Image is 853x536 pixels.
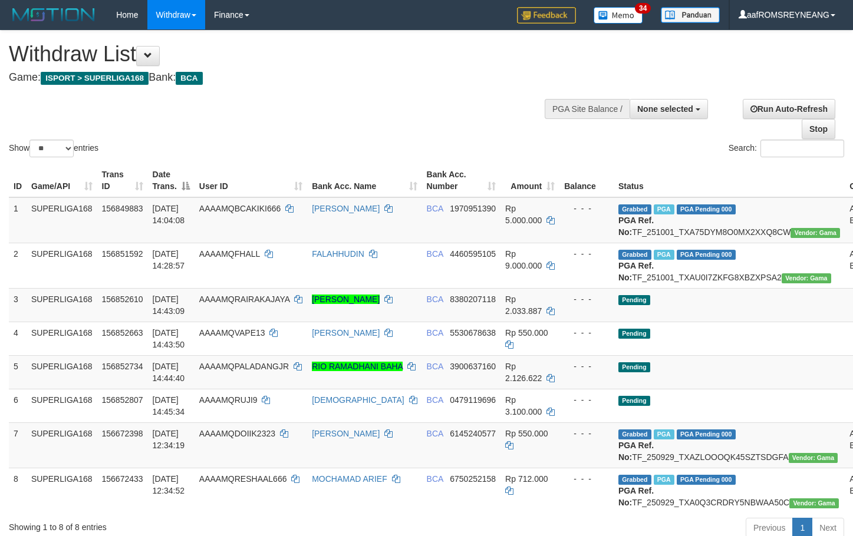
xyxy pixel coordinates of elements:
[618,441,654,462] b: PGA Ref. No:
[677,250,736,260] span: PGA Pending
[618,486,654,507] b: PGA Ref. No:
[729,140,844,157] label: Search:
[9,42,557,66] h1: Withdraw List
[618,204,651,214] span: Grabbed
[199,474,287,484] span: AAAAMQRESHAAL666
[27,164,97,197] th: Game/API: activate to sort column ascending
[312,249,364,259] a: FALAHHUDIN
[505,474,548,484] span: Rp 712.000
[153,429,185,450] span: [DATE] 12:34:19
[614,197,845,243] td: TF_251001_TXA75DYM8O0MX2XXQ8CW
[564,248,609,260] div: - - -
[505,204,542,225] span: Rp 5.000.000
[102,362,143,371] span: 156852734
[312,328,380,338] a: [PERSON_NAME]
[618,216,654,237] b: PGA Ref. No:
[102,429,143,438] span: 156672398
[545,99,630,119] div: PGA Site Balance /
[564,394,609,406] div: - - -
[505,395,542,416] span: Rp 3.100.000
[9,288,27,322] td: 3
[9,164,27,197] th: ID
[199,295,290,304] span: AAAAMQRAIRAKAJAYA
[102,295,143,304] span: 156852610
[654,429,674,439] span: Marked by aafsoycanthlai
[9,355,27,389] td: 5
[427,429,443,438] span: BCA
[677,204,736,214] span: PGA Pending
[427,295,443,304] span: BCA
[505,362,542,383] span: Rp 2.126.622
[422,164,501,197] th: Bank Acc. Number: activate to sort column ascending
[614,422,845,468] td: TF_250929_TXAZLOOOQK45SZTSDGFA
[9,197,27,243] td: 1
[29,140,74,157] select: Showentries
[618,475,651,485] span: Grabbed
[148,164,195,197] th: Date Trans.: activate to sort column descending
[802,119,835,139] a: Stop
[102,249,143,259] span: 156851592
[102,395,143,405] span: 156852807
[427,249,443,259] span: BCA
[564,473,609,485] div: - - -
[618,362,650,372] span: Pending
[789,453,838,463] span: Vendor URL: https://trx31.1velocity.biz
[450,362,496,371] span: Copy 3900637160 to clipboard
[102,328,143,338] span: 156852663
[307,164,421,197] th: Bank Acc. Name: activate to sort column ascending
[450,204,496,213] span: Copy 1970951390 to clipboard
[559,164,614,197] th: Balance
[654,475,674,485] span: Marked by aafsoycanthlai
[618,396,650,406] span: Pending
[635,3,651,14] span: 34
[312,362,403,371] a: RIO RAMADHANI BAHA
[312,204,380,213] a: [PERSON_NAME]
[637,104,693,114] span: None selected
[195,164,307,197] th: User ID: activate to sort column ascending
[9,72,557,84] h4: Game: Bank:
[427,474,443,484] span: BCA
[153,395,185,416] span: [DATE] 14:45:34
[27,197,97,243] td: SUPERLIGA168
[618,295,650,305] span: Pending
[9,322,27,355] td: 4
[564,327,609,339] div: - - -
[654,250,674,260] span: Marked by aafsoycanthlai
[312,474,387,484] a: MOCHAMAD ARIEF
[564,360,609,372] div: - - -
[199,395,258,405] span: AAAAMQRUJI9
[312,395,404,405] a: [DEMOGRAPHIC_DATA]
[517,7,576,24] img: Feedback.jpg
[97,164,148,197] th: Trans ID: activate to sort column ascending
[789,498,839,508] span: Vendor URL: https://trx31.1velocity.biz
[760,140,844,157] input: Search:
[614,468,845,513] td: TF_250929_TXA0Q3CRDRY5NBWAA50C
[9,422,27,468] td: 7
[199,429,275,438] span: AAAAMQDOIIK2323
[450,395,496,405] span: Copy 0479119696 to clipboard
[9,6,98,24] img: MOTION_logo.png
[9,517,347,533] div: Showing 1 to 8 of 8 entries
[9,389,27,422] td: 6
[153,328,185,349] span: [DATE] 14:43:50
[450,429,496,438] span: Copy 6145240577 to clipboard
[9,243,27,288] td: 2
[564,428,609,439] div: - - -
[450,474,496,484] span: Copy 6750252158 to clipboard
[153,249,185,270] span: [DATE] 14:28:57
[618,329,650,339] span: Pending
[312,295,380,304] a: [PERSON_NAME]
[505,295,542,316] span: Rp 2.033.887
[654,204,674,214] span: Marked by aafsoycanthlai
[505,249,542,270] span: Rp 9.000.000
[199,328,265,338] span: AAAAMQVAPE13
[618,261,654,282] b: PGA Ref. No:
[505,429,548,438] span: Rp 550.000
[427,204,443,213] span: BCA
[27,355,97,389] td: SUPERLIGA168
[199,204,281,213] span: AAAAMQBCAKIKI666
[450,249,496,259] span: Copy 4460595105 to clipboard
[594,7,643,24] img: Button%20Memo.svg
[677,475,736,485] span: PGA Pending
[312,429,380,438] a: [PERSON_NAME]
